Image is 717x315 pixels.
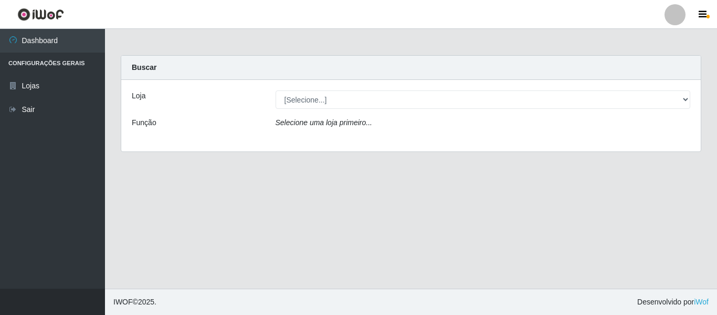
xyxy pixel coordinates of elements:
span: IWOF [113,298,133,306]
a: iWof [694,298,709,306]
label: Loja [132,90,145,101]
span: Desenvolvido por [637,297,709,308]
img: CoreUI Logo [17,8,64,21]
i: Selecione uma loja primeiro... [276,118,372,127]
strong: Buscar [132,63,156,72]
label: Função [132,117,156,128]
span: © 2025 . [113,297,156,308]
